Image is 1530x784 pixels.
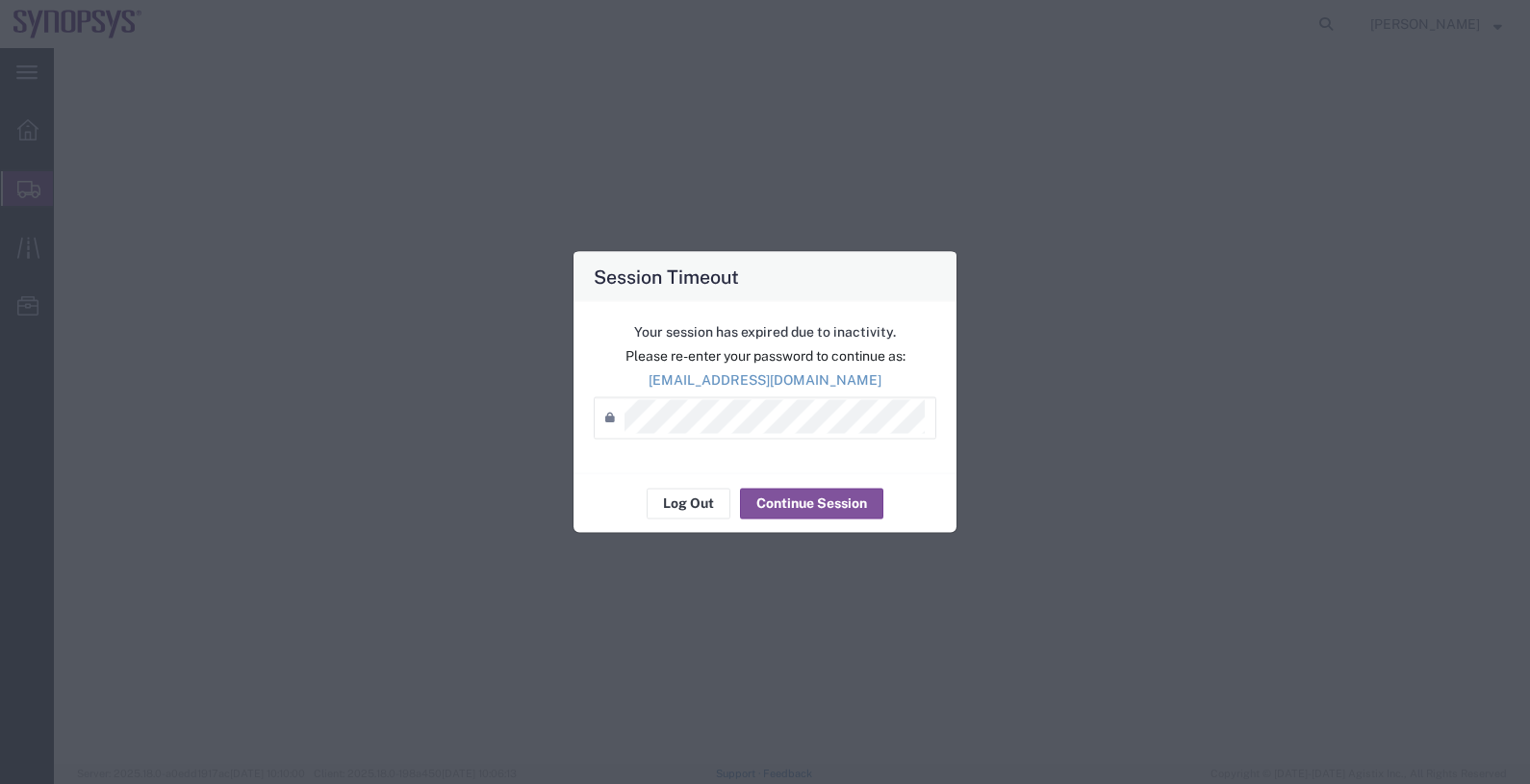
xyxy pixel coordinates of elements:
button: Continue Session [740,488,883,518]
h4: Session Timeout [594,262,739,290]
p: Please re-enter your password to continue as: [594,345,936,366]
p: [EMAIL_ADDRESS][DOMAIN_NAME] [594,369,936,390]
button: Log Out [647,488,730,518]
p: Your session has expired due to inactivity. [594,321,936,341]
